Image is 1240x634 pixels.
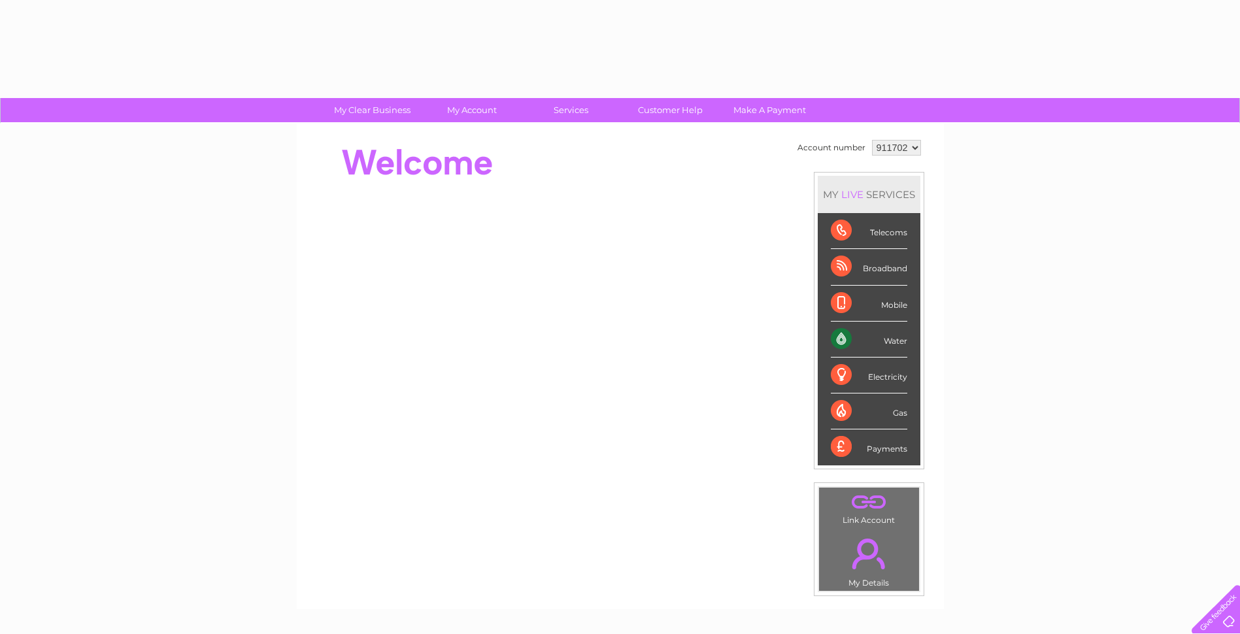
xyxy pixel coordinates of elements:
a: . [822,491,916,514]
a: Make A Payment [716,98,824,122]
a: My Clear Business [318,98,426,122]
a: Services [517,98,625,122]
div: LIVE [839,188,866,201]
div: Gas [831,393,907,429]
div: Telecoms [831,213,907,249]
a: . [822,531,916,576]
div: Payments [831,429,907,465]
td: Link Account [818,487,920,528]
div: Electricity [831,358,907,393]
div: Water [831,322,907,358]
div: MY SERVICES [818,176,920,213]
div: Mobile [831,286,907,322]
td: My Details [818,527,920,592]
a: Customer Help [616,98,724,122]
a: My Account [418,98,526,122]
td: Account number [794,137,869,159]
div: Broadband [831,249,907,285]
